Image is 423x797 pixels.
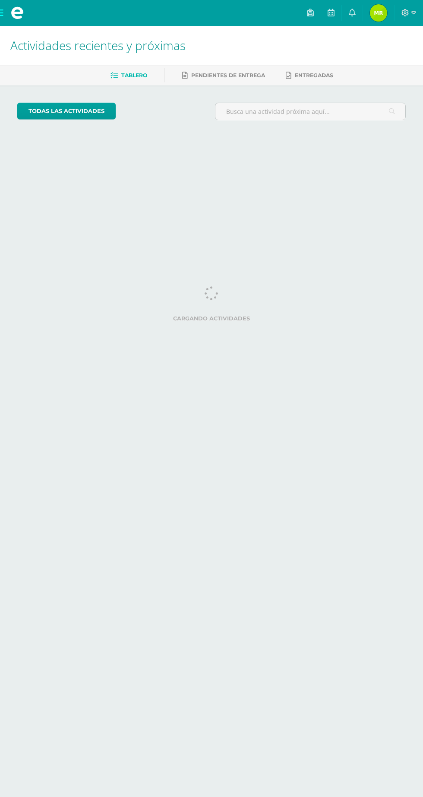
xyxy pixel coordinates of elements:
img: 5fc49838d9f994429ee2c86e5d2362ce.png [370,4,387,22]
a: Entregadas [286,69,333,82]
span: Entregadas [295,72,333,78]
span: Tablero [121,72,147,78]
a: Pendientes de entrega [182,69,265,82]
a: todas las Actividades [17,103,116,119]
a: Tablero [110,69,147,82]
span: Pendientes de entrega [191,72,265,78]
span: Actividades recientes y próximas [10,37,186,53]
input: Busca una actividad próxima aquí... [215,103,405,120]
label: Cargando actividades [17,315,406,322]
